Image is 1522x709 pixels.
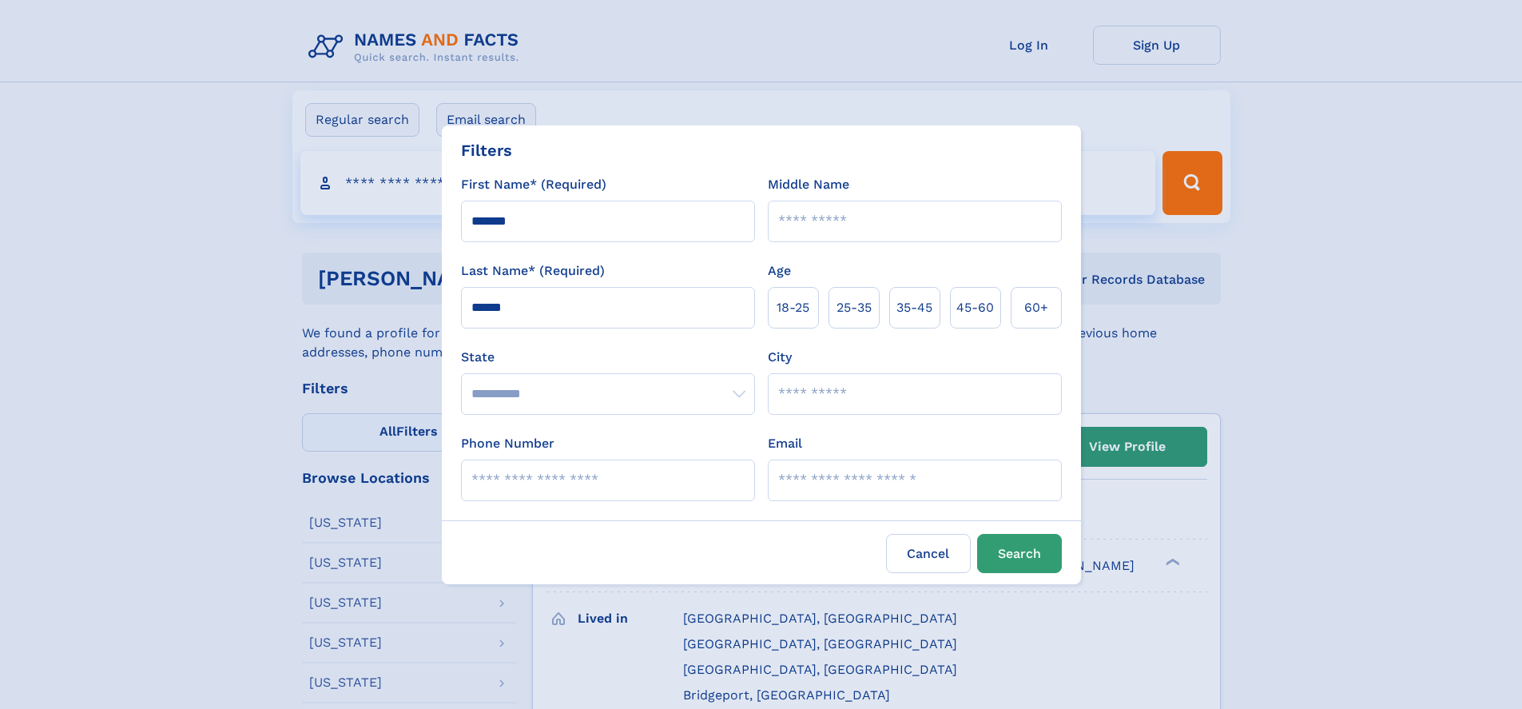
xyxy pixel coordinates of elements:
span: 60+ [1024,298,1048,317]
span: 35‑45 [896,298,932,317]
label: Cancel [886,534,971,573]
label: Phone Number [461,434,554,453]
label: State [461,348,755,367]
label: Last Name* (Required) [461,261,605,281]
label: Email [768,434,802,453]
div: Filters [461,138,512,162]
button: Search [977,534,1062,573]
label: Middle Name [768,175,849,194]
span: 18‑25 [777,298,809,317]
span: 25‑35 [837,298,872,317]
span: 45‑60 [956,298,994,317]
label: Age [768,261,791,281]
label: City [768,348,792,367]
label: First Name* (Required) [461,175,606,194]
